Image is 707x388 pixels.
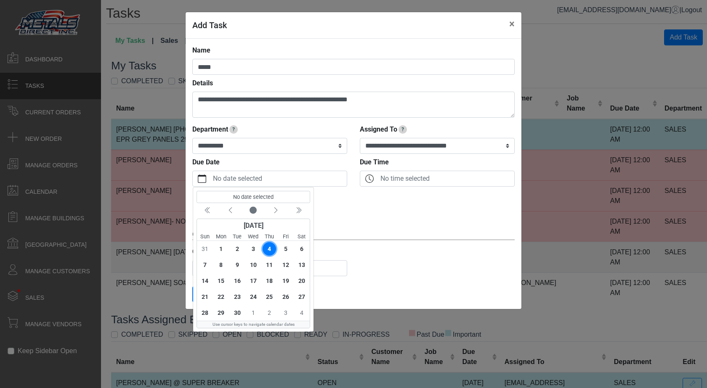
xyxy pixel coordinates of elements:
[197,205,310,217] div: Calendar navigation
[197,205,219,217] button: Previous year
[229,273,245,289] div: Tuesday, September 16, 2025
[247,258,260,272] span: 10
[247,306,260,319] span: 1
[229,241,245,257] div: Tuesday, September 2, 2025
[197,241,213,257] div: Sunday, August 31, 2025
[245,257,261,273] div: Wednesday, September 10, 2025
[197,232,213,240] small: Sunday
[197,273,213,289] div: Sunday, September 14, 2025
[295,290,308,304] span: 27
[227,207,234,214] svg: chevron left
[231,274,244,288] span: 16
[245,273,261,289] div: Wednesday, September 17, 2025
[198,290,212,304] span: 21
[197,191,310,203] output: No date selected
[214,306,228,319] span: 29
[198,174,206,183] svg: calendar
[279,242,292,256] span: 5
[247,242,260,256] span: 3
[265,205,287,217] button: Next month
[360,158,389,166] strong: Due Time
[272,207,280,214] svg: chevron left
[197,219,310,232] div: [DATE]
[219,205,242,217] button: Previous month
[245,289,261,305] div: Wednesday, September 24, 2025
[213,289,229,305] div: Monday, September 22, 2025
[360,125,397,133] strong: Assigned To
[399,125,407,134] span: Track who this task is assigned to
[214,242,228,256] span: 1
[294,232,310,240] small: Saturday
[263,274,276,288] span: 18
[294,305,310,321] div: Saturday, October 4, 2025
[261,232,277,240] small: Thursday
[242,205,265,217] button: Current month
[294,273,310,289] div: Saturday, September 20, 2025
[294,241,310,257] div: Saturday, September 6, 2025
[277,289,293,305] div: Friday, September 26, 2025
[214,274,228,288] span: 15
[295,258,308,272] span: 13
[261,257,277,273] div: Thursday, September 11, 2025
[247,290,260,304] span: 24
[192,19,227,32] h5: Add Task
[277,257,293,273] div: Friday, September 12, 2025
[279,306,292,319] span: 3
[197,289,213,305] div: Sunday, September 21, 2025
[192,230,515,240] div: Optional: Link to
[213,232,229,240] small: Monday
[379,171,514,186] label: No time selected
[192,46,210,54] strong: Name
[213,305,229,321] div: Monday, September 29, 2025
[245,232,261,240] small: Wednesday
[294,289,310,305] div: Saturday, September 27, 2025
[261,289,277,305] div: Thursday, September 25, 2025
[279,274,292,288] span: 19
[197,321,310,327] div: Use cursor keys to navigate calendar dates
[229,305,245,321] div: Tuesday, September 30, 2025
[229,125,238,134] span: Selecting a department will automatically assign to an employee in that department
[295,207,303,214] svg: chevron double left
[231,242,244,256] span: 2
[231,258,244,272] span: 9
[213,273,229,289] div: Monday, September 15, 2025
[295,274,308,288] span: 20
[263,306,276,319] span: 2
[198,242,212,256] span: 31
[197,257,213,273] div: Sunday, September 7, 2025
[229,232,245,240] small: Tuesday
[277,273,293,289] div: Friday, September 19, 2025
[261,273,277,289] div: Thursday, September 18, 2025
[263,258,276,272] span: 11
[198,274,212,288] span: 14
[279,258,292,272] span: 12
[198,306,212,319] span: 28
[204,207,212,214] svg: chevron double left
[279,290,292,304] span: 26
[192,125,228,133] strong: Department
[192,286,218,302] button: Save
[502,12,521,36] button: Close
[192,79,213,87] strong: Details
[245,305,261,321] div: Wednesday, October 1, 2025
[229,257,245,273] div: Tuesday, September 9, 2025
[192,158,220,166] strong: Due Date
[294,257,310,273] div: Saturday, September 13, 2025
[214,258,228,272] span: 8
[198,258,212,272] span: 7
[229,289,245,305] div: Tuesday, September 23, 2025
[277,241,293,257] div: Friday, September 5, 2025
[214,290,228,304] span: 22
[213,257,229,273] div: Monday, September 8, 2025
[211,171,347,186] label: No date selected
[365,174,374,183] svg: clock
[360,171,379,186] button: clock
[247,274,260,288] span: 17
[295,306,308,319] span: 4
[277,232,293,240] small: Friday
[192,248,222,256] strong: Customer
[231,306,244,319] span: 30
[295,242,308,256] span: 6
[213,241,229,257] div: Monday, September 1, 2025
[197,305,213,321] div: Sunday, September 28, 2025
